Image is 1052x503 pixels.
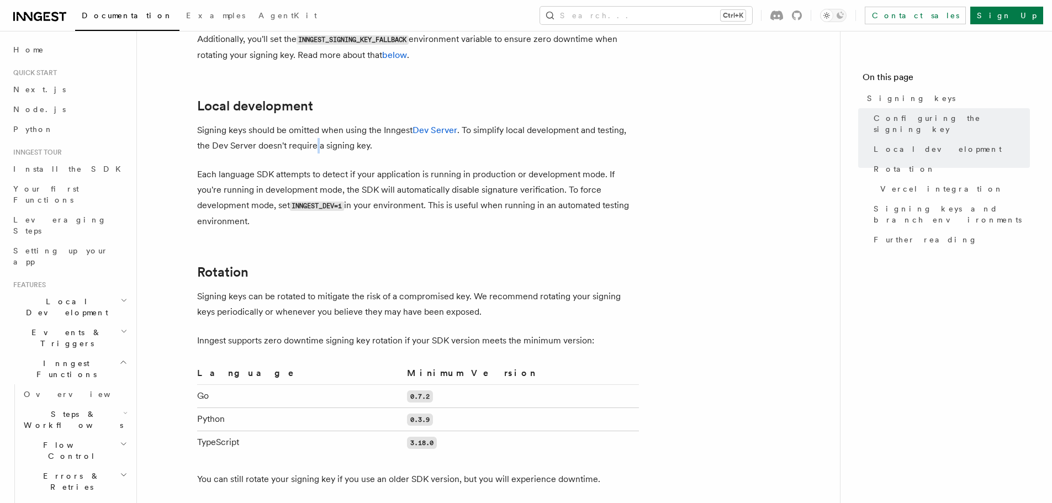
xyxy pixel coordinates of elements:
[9,241,130,272] a: Setting up your app
[19,404,130,435] button: Steps & Workflows
[258,11,317,20] span: AgentKit
[9,179,130,210] a: Your first Functions
[13,246,108,266] span: Setting up your app
[820,9,847,22] button: Toggle dark mode
[197,472,639,487] p: You can still rotate your signing key if you use an older SDK version, but you will experience do...
[9,280,46,289] span: Features
[290,202,344,211] code: INNGEST_DEV=1
[197,167,639,229] p: Each language SDK attempts to detect if your application is running in production or development ...
[19,435,130,466] button: Flow Control
[9,210,130,241] a: Leveraging Steps
[13,165,128,173] span: Install the SDK
[9,99,130,119] a: Node.js
[867,93,955,104] span: Signing keys
[19,440,120,462] span: Flow Control
[19,409,123,431] span: Steps & Workflows
[869,139,1030,159] a: Local development
[869,230,1030,250] a: Further reading
[197,264,249,280] a: Rotation
[413,125,457,135] a: Dev Server
[863,88,1030,108] a: Signing keys
[19,384,130,404] a: Overview
[13,85,66,94] span: Next.js
[13,184,79,204] span: Your first Functions
[13,125,54,134] span: Python
[874,163,935,174] span: Rotation
[9,358,119,380] span: Inngest Functions
[382,50,407,60] a: below
[197,123,639,153] p: Signing keys should be omitted when using the Inngest . To simplify local development and testing...
[874,113,1030,135] span: Configuring the signing key
[865,7,966,24] a: Contact sales
[9,80,130,99] a: Next.js
[9,292,130,322] button: Local Development
[407,390,433,403] code: 0.7.2
[874,234,977,245] span: Further reading
[407,437,437,449] code: 3.18.0
[197,31,639,63] p: Additionally, you'll set the environment variable to ensure zero downtime when rotating your sign...
[197,289,639,320] p: Signing keys can be rotated to mitigate the risk of a compromised key. We recommend rotating your...
[186,11,245,20] span: Examples
[869,108,1030,139] a: Configuring the signing key
[874,203,1030,225] span: Signing keys and branch environments
[540,7,752,24] button: Search...Ctrl+K
[9,296,120,318] span: Local Development
[9,159,130,179] a: Install the SDK
[24,390,138,399] span: Overview
[197,98,313,114] a: Local development
[721,10,746,21] kbd: Ctrl+K
[407,414,433,426] code: 0.3.9
[876,179,1030,199] a: Vercel integration
[197,408,403,431] td: Python
[874,144,1002,155] span: Local development
[9,119,130,139] a: Python
[197,333,639,348] p: Inngest supports zero downtime signing key rotation if your SDK version meets the minimum version:
[19,470,120,493] span: Errors & Retries
[9,322,130,353] button: Events & Triggers
[403,366,638,385] th: Minimum Version
[197,385,403,408] td: Go
[82,11,173,20] span: Documentation
[179,3,252,30] a: Examples
[9,353,130,384] button: Inngest Functions
[880,183,1003,194] span: Vercel integration
[197,366,403,385] th: Language
[252,3,324,30] a: AgentKit
[863,71,1030,88] h4: On this page
[197,431,403,454] td: TypeScript
[869,199,1030,230] a: Signing keys and branch environments
[9,327,120,349] span: Events & Triggers
[13,105,66,114] span: Node.js
[13,215,107,235] span: Leveraging Steps
[19,466,130,497] button: Errors & Retries
[970,7,1043,24] a: Sign Up
[869,159,1030,179] a: Rotation
[297,35,409,45] code: INNGEST_SIGNING_KEY_FALLBACK
[13,44,44,55] span: Home
[9,40,130,60] a: Home
[75,3,179,31] a: Documentation
[9,148,62,157] span: Inngest tour
[9,68,57,77] span: Quick start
